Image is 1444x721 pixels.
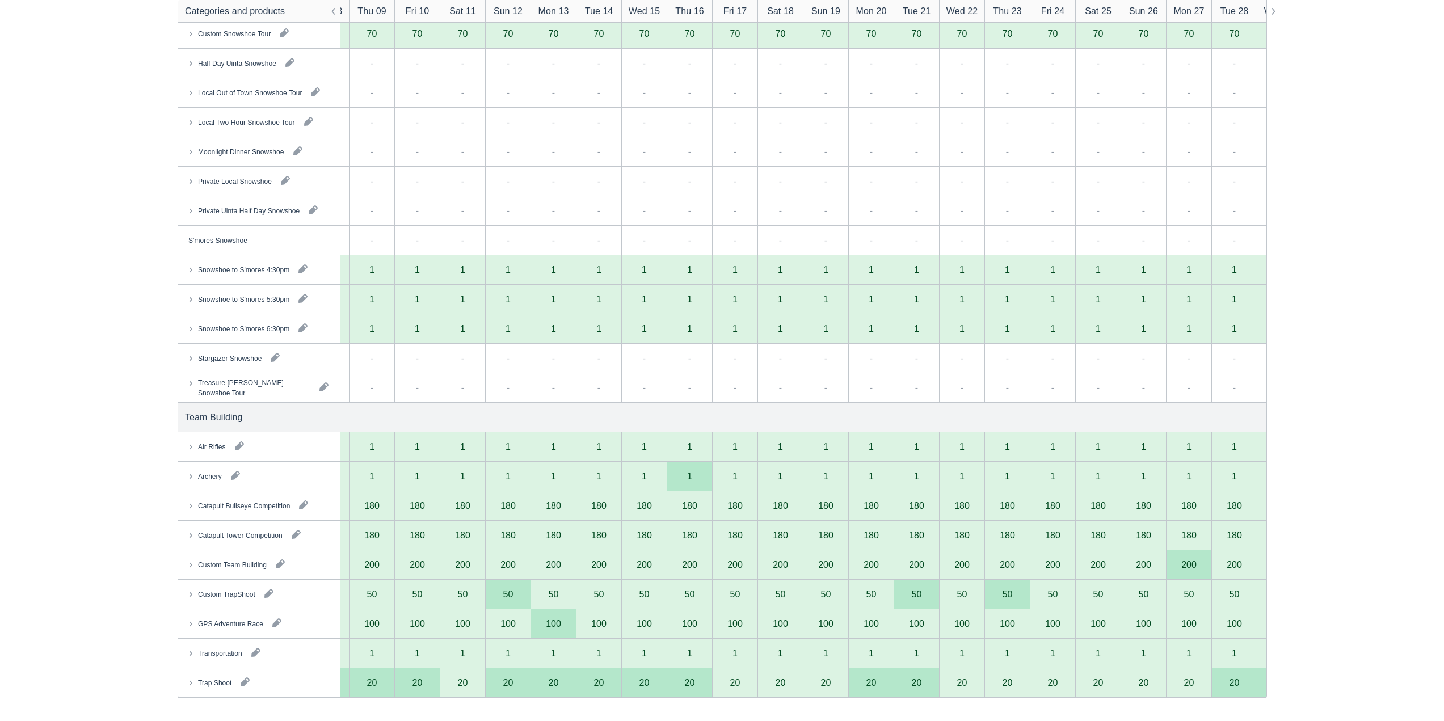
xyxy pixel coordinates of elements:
div: Fri 10 [405,5,428,18]
div: Stargazer Snowshoe [197,353,261,363]
div: - [415,86,418,99]
div: - [461,56,464,70]
div: - [1187,174,1190,188]
div: 1 [369,294,374,303]
div: 1 [1005,265,1010,274]
div: 1 [1096,294,1101,303]
div: 1 [1186,324,1192,333]
div: 1 [914,265,919,274]
div: 1 [551,324,556,333]
div: 1 [415,442,420,451]
div: - [1005,204,1008,217]
div: - [1096,351,1099,365]
div: - [960,56,963,70]
div: - [506,351,509,365]
div: - [1005,233,1008,247]
div: 70 [412,29,422,38]
div: - [1051,381,1054,394]
div: Local Out of Town Snowshoe Tour [197,87,302,98]
div: - [1142,381,1144,394]
div: - [960,86,963,99]
div: - [960,174,963,188]
div: - [1051,86,1054,99]
div: - [1051,204,1054,217]
div: - [824,351,827,365]
div: - [642,204,645,217]
div: 1 [1005,324,1010,333]
div: - [1187,86,1190,99]
div: - [960,351,963,365]
div: - [642,233,645,247]
div: - [733,204,736,217]
div: Snowshoe to S'mores 6:30pm [197,323,289,334]
div: 70 [457,29,468,38]
div: - [461,381,464,394]
div: - [461,145,464,158]
div: - [1096,204,1099,217]
div: - [642,145,645,158]
div: - [915,145,917,158]
div: - [960,381,963,394]
div: - [824,204,827,217]
div: 1 [778,324,783,333]
div: - [1051,174,1054,188]
div: - [1187,145,1190,158]
div: 1 [369,265,374,274]
div: - [461,174,464,188]
div: - [1005,174,1008,188]
div: - [688,145,691,158]
div: 70 [730,29,740,38]
div: - [733,381,736,394]
div: - [869,204,872,217]
div: - [960,145,963,158]
div: - [1142,145,1144,158]
div: 1 [642,294,647,303]
div: - [1005,115,1008,129]
div: - [1096,145,1099,158]
div: - [1051,115,1054,129]
div: - [1142,86,1144,99]
div: Private Local Snowshoe [197,176,271,186]
div: 70 [1138,29,1148,38]
div: 1 [1186,265,1192,274]
div: - [597,145,600,158]
div: - [869,351,872,365]
div: - [1232,115,1235,129]
div: - [552,381,554,394]
div: 1 [778,265,783,274]
div: - [370,115,373,129]
div: 1 [687,294,692,303]
div: - [1187,381,1190,394]
div: Thu 23 [993,5,1021,18]
div: Sun 26 [1129,5,1157,18]
div: - [415,351,418,365]
div: - [642,174,645,188]
div: - [960,204,963,217]
div: 70 [911,29,921,38]
div: - [1232,233,1235,247]
div: - [915,381,917,394]
div: Snowshoe to S'mores 5:30pm [197,294,289,304]
div: - [370,233,373,247]
div: 1 [869,265,874,274]
div: - [415,145,418,158]
div: - [778,174,781,188]
div: - [1187,204,1190,217]
div: - [869,56,872,70]
div: - [1005,145,1008,158]
div: - [824,86,827,99]
div: - [552,86,554,99]
div: - [733,86,736,99]
div: - [370,381,373,394]
div: - [461,351,464,365]
div: 1 [1232,324,1237,333]
div: 1 [369,324,374,333]
div: Fri 24 [1041,5,1064,18]
div: - [461,233,464,247]
div: - [597,56,600,70]
div: - [461,204,464,217]
div: 70 [684,29,694,38]
div: - [597,381,600,394]
div: - [370,204,373,217]
div: - [552,233,554,247]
